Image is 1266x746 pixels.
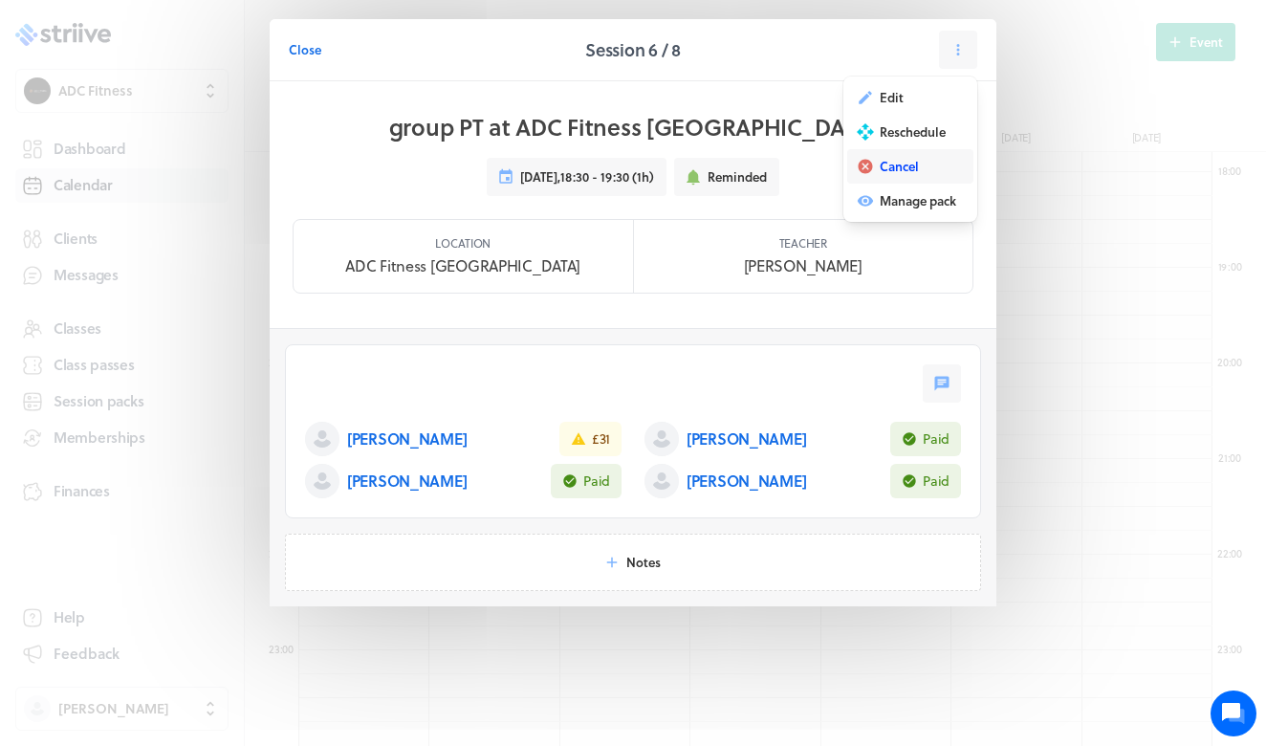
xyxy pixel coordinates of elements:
[779,235,827,251] p: Teacher
[592,429,610,449] div: £31
[674,158,779,196] button: Reminded
[880,123,946,141] span: Reschedule
[285,534,981,591] button: Notes
[847,80,973,115] button: Edit
[880,89,904,106] span: Edit
[847,115,973,149] button: Reschedule
[1211,691,1256,736] iframe: gist-messenger-bubble-iframe
[923,472,949,491] div: Paid
[347,428,467,450] p: [PERSON_NAME]
[687,428,806,450] p: [PERSON_NAME]
[880,192,956,209] span: Manage pack
[26,297,357,320] p: Find an answer quickly
[923,429,949,449] div: Paid
[744,254,862,277] p: [PERSON_NAME]
[880,158,919,175] span: Cancel
[687,470,806,493] p: [PERSON_NAME]
[626,554,661,571] span: Notes
[347,470,467,493] p: [PERSON_NAME]
[29,93,354,123] h1: Hi [PERSON_NAME]
[289,31,321,69] button: Close
[583,472,610,491] div: Paid
[487,158,666,196] button: [DATE],18:30 - 19:30 (1h)
[55,329,341,367] input: Search articles
[289,41,321,58] span: Close
[708,168,767,186] span: Reminded
[435,235,491,251] p: Location
[847,149,973,184] button: Cancel
[345,254,580,277] p: ADC Fitness [GEOGRAPHIC_DATA]
[30,223,353,261] button: New conversation
[847,184,973,218] button: Manage pack
[585,36,680,63] h2: Session 6 / 8
[389,112,878,143] h1: group PT at ADC Fitness [GEOGRAPHIC_DATA]
[29,127,354,188] h2: We're here to help. Ask us anything!
[123,234,229,250] span: New conversation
